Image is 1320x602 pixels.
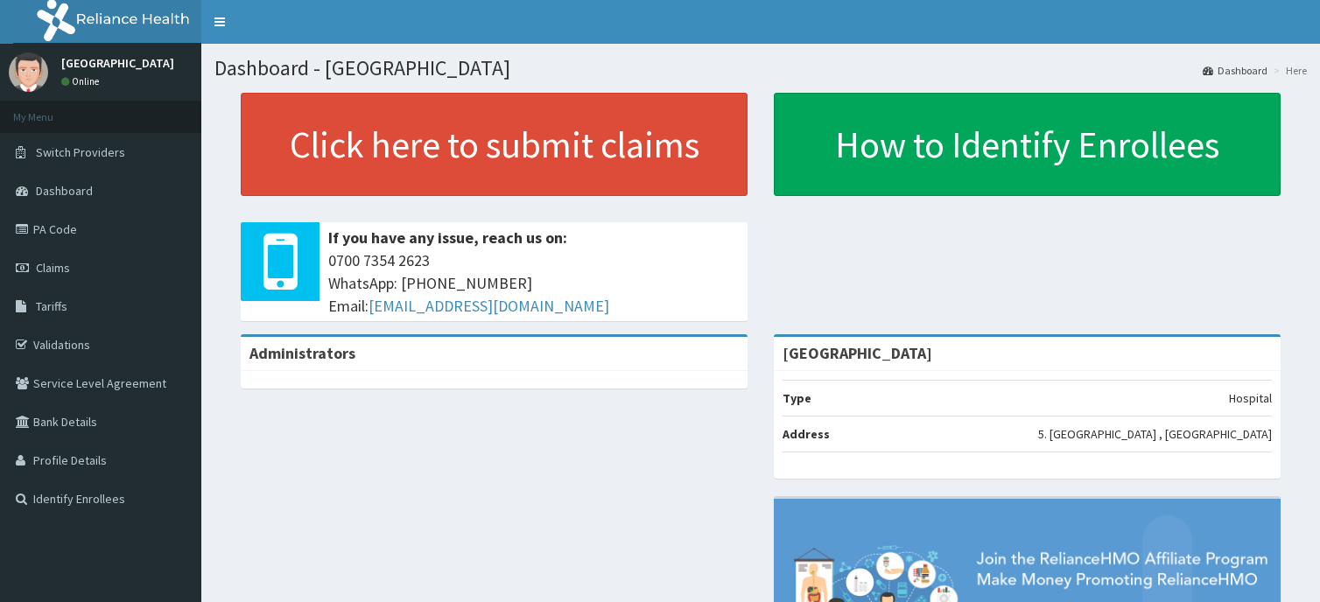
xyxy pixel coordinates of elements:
a: Click here to submit claims [241,93,748,196]
img: User Image [9,52,48,92]
strong: [GEOGRAPHIC_DATA] [783,343,932,363]
span: Dashboard [36,183,93,199]
p: Hospital [1229,389,1272,407]
span: Claims [36,260,70,276]
a: [EMAIL_ADDRESS][DOMAIN_NAME] [369,296,609,316]
b: Address [783,426,830,442]
span: Switch Providers [36,144,125,160]
b: If you have any issue, reach us on: [328,227,567,248]
h1: Dashboard - [GEOGRAPHIC_DATA] [214,57,1307,80]
b: Administrators [249,343,355,363]
a: Dashboard [1203,63,1267,78]
p: [GEOGRAPHIC_DATA] [61,57,174,69]
span: 0700 7354 2623 WhatsApp: [PHONE_NUMBER] Email: [328,249,739,317]
p: 5. [GEOGRAPHIC_DATA] , [GEOGRAPHIC_DATA] [1038,425,1272,443]
span: Tariffs [36,298,67,314]
li: Here [1269,63,1307,78]
a: How to Identify Enrollees [774,93,1281,196]
b: Type [783,390,811,406]
a: Online [61,75,103,87]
